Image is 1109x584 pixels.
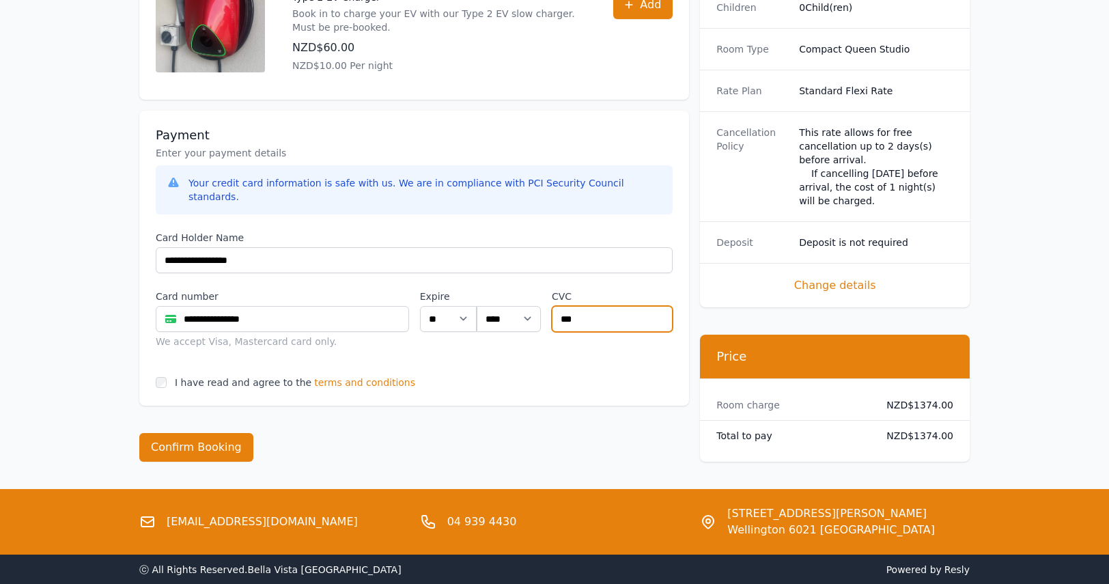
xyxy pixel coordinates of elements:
span: Change details [716,277,953,294]
button: Confirm Booking [139,433,253,462]
label: I have read and agree to the [175,377,311,388]
span: Powered by [560,563,970,576]
label: Card number [156,290,409,303]
dd: NZD$1374.00 [882,429,953,443]
dd: NZD$1374.00 [882,398,953,412]
dd: Standard Flexi Rate [799,84,953,98]
dt: Cancellation Policy [716,126,788,208]
label: Expire [420,290,477,303]
span: Wellington 6021 [GEOGRAPHIC_DATA] [727,522,935,538]
a: [EMAIL_ADDRESS][DOMAIN_NAME] [167,514,358,530]
dd: Compact Queen Studio [799,42,953,56]
dt: Room charge [716,398,871,412]
dt: Room Type [716,42,788,56]
span: terms and conditions [314,376,415,389]
label: Card Holder Name [156,231,673,245]
p: Book in to charge your EV with our Type 2 EV slow charger. Must be pre-booked. [292,7,586,34]
dt: Total to pay [716,429,871,443]
dt: Rate Plan [716,84,788,98]
div: Your credit card information is safe with us. We are in compliance with PCI Security Council stan... [188,176,662,204]
dt: Children [716,1,788,14]
p: NZD$10.00 Per night [292,59,586,72]
h3: Price [716,348,953,365]
label: CVC [552,290,673,303]
p: NZD$60.00 [292,40,586,56]
div: We accept Visa, Mastercard card only. [156,335,409,348]
span: [STREET_ADDRESS][PERSON_NAME] [727,505,935,522]
span: ⓒ All Rights Reserved. Bella Vista [GEOGRAPHIC_DATA] [139,564,402,575]
dt: Deposit [716,236,788,249]
div: This rate allows for free cancellation up to 2 days(s) before arrival. If cancelling [DATE] befor... [799,126,953,208]
label: . [477,290,541,303]
p: Enter your payment details [156,146,673,160]
a: Resly [944,564,970,575]
h3: Payment [156,127,673,143]
a: 04 939 4430 [447,514,517,530]
dd: 0 Child(ren) [799,1,953,14]
dd: Deposit is not required [799,236,953,249]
